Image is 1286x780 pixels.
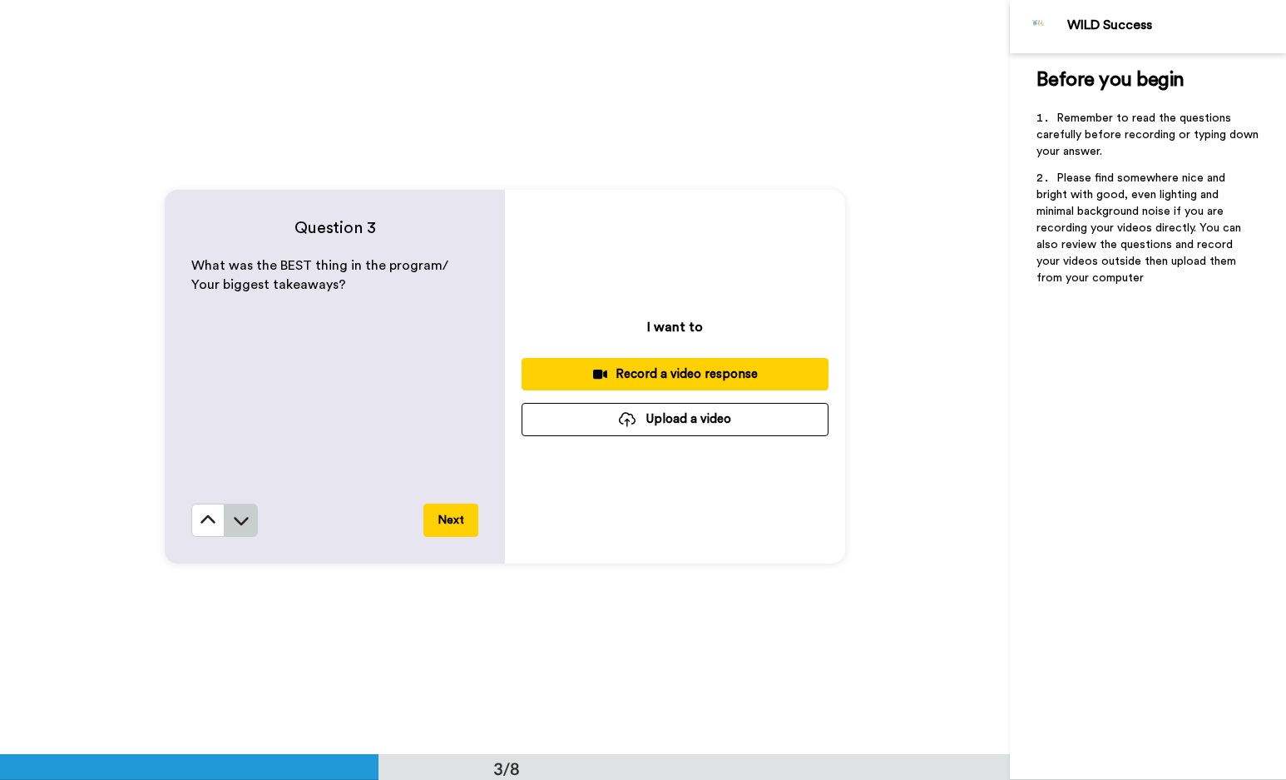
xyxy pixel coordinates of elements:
button: Record a video response [522,358,828,390]
p: I want to [647,317,703,337]
div: 3/8 [467,757,547,780]
div: Record a video response [535,365,815,383]
div: WILD Success [1067,17,1285,33]
span: Before you begin [1036,70,1184,90]
span: Please find somewhere nice and bright with good, even lighting and minimal background noise if yo... [1036,172,1244,284]
button: Next [423,504,478,537]
button: Upload a video [522,403,828,435]
span: What was the BEST thing in the program/ Your biggest takeaways? [191,259,452,291]
span: Remember to read the questions carefully before recording or typing down your answer. [1036,112,1262,157]
img: Profile Image [1019,7,1059,47]
h4: Question 3 [191,216,478,240]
